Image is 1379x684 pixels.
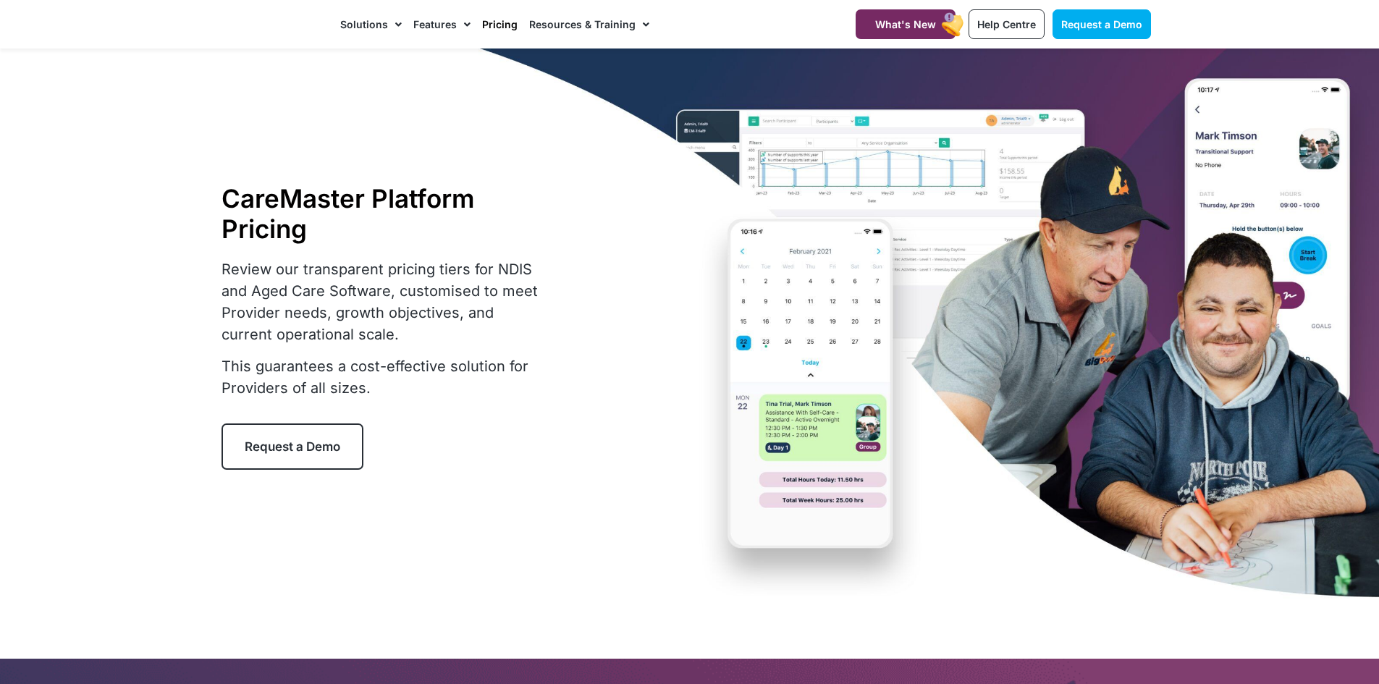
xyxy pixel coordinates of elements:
a: What's New [856,9,956,39]
a: Request a Demo [222,423,363,470]
p: Review our transparent pricing tiers for NDIS and Aged Care Software, customised to meet Provider... [222,258,547,345]
span: Request a Demo [245,439,340,454]
h1: CareMaster Platform Pricing [222,183,547,244]
span: What's New [875,18,936,30]
p: This guarantees a cost-effective solution for Providers of all sizes. [222,355,547,399]
img: CareMaster Logo [229,14,326,35]
a: Help Centre [969,9,1045,39]
span: Help Centre [977,18,1036,30]
a: Request a Demo [1053,9,1151,39]
span: Request a Demo [1061,18,1142,30]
